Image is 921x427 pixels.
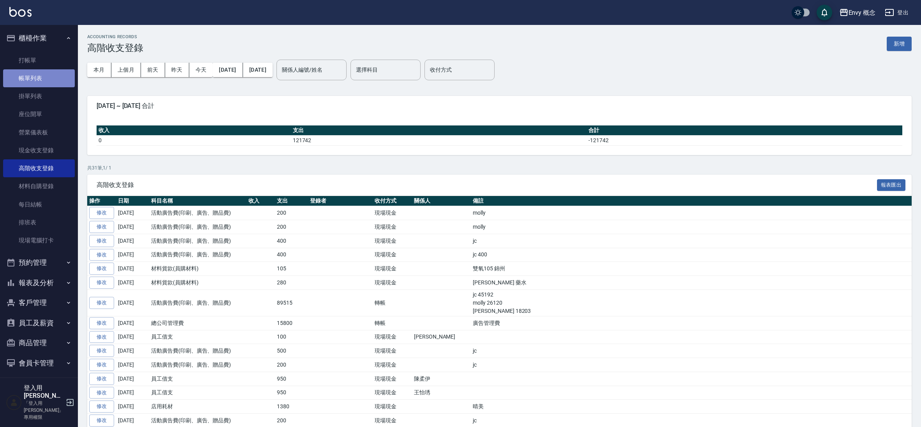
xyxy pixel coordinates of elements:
[373,196,412,206] th: 收付方式
[3,373,75,393] button: 紅利點數設定
[275,386,308,400] td: 950
[87,63,111,77] button: 本月
[471,262,912,276] td: 雙氧105 錦州
[149,220,247,234] td: 活動廣告費(印刷、廣告、贈品費)
[817,5,832,20] button: save
[24,400,63,421] p: 「登入用[PERSON_NAME]」專用權限
[3,141,75,159] a: 現金收支登錄
[3,51,75,69] a: 打帳單
[373,248,412,262] td: 現場現金
[3,313,75,333] button: 員工及薪資
[471,196,912,206] th: 備註
[149,196,247,206] th: 科目名稱
[116,372,149,386] td: [DATE]
[116,234,149,248] td: [DATE]
[149,262,247,276] td: 材料貨款(員購材料)
[3,28,75,48] button: 櫃檯作業
[291,125,586,136] th: 支出
[412,196,471,206] th: 關係人
[3,273,75,293] button: 報表及分析
[373,220,412,234] td: 現場現金
[89,345,114,357] a: 修改
[471,276,912,290] td: [PERSON_NAME] 藥水
[373,400,412,414] td: 現場現金
[24,384,63,400] h5: 登入用[PERSON_NAME]
[213,63,243,77] button: [DATE]
[275,344,308,358] td: 500
[149,358,247,372] td: 活動廣告費(印刷、廣告、贈品費)
[116,220,149,234] td: [DATE]
[89,207,114,219] a: 修改
[149,372,247,386] td: 員工借支
[471,206,912,220] td: molly
[373,276,412,290] td: 現場現金
[89,297,114,309] a: 修改
[471,344,912,358] td: jc
[275,248,308,262] td: 400
[149,276,247,290] td: 材料貨款(員購材料)
[89,415,114,427] a: 修改
[243,63,273,77] button: [DATE]
[291,135,586,145] td: 121742
[3,105,75,123] a: 座位開單
[116,400,149,414] td: [DATE]
[3,293,75,313] button: 客戶管理
[116,386,149,400] td: [DATE]
[275,289,308,316] td: 89515
[275,276,308,290] td: 280
[373,386,412,400] td: 現場現金
[471,400,912,414] td: 晴美
[89,277,114,289] a: 修改
[87,34,143,39] h2: ACCOUNTING RECORDS
[3,213,75,231] a: 排班表
[471,220,912,234] td: molly
[87,196,116,206] th: 操作
[116,344,149,358] td: [DATE]
[836,5,879,21] button: Envy 概念
[6,395,22,410] img: Person
[89,221,114,233] a: 修改
[586,125,902,136] th: 合計
[275,262,308,276] td: 105
[471,234,912,248] td: jc
[149,248,247,262] td: 活動廣告費(印刷、廣告、贈品費)
[149,316,247,330] td: 總公司管理費
[471,316,912,330] td: 廣告管理費
[275,358,308,372] td: 200
[471,358,912,372] td: jc
[89,359,114,371] a: 修改
[373,358,412,372] td: 現場現金
[149,234,247,248] td: 活動廣告費(印刷、廣告、贈品費)
[87,164,912,171] p: 共 31 筆, 1 / 1
[849,8,876,18] div: Envy 概念
[116,330,149,344] td: [DATE]
[89,331,114,343] a: 修改
[111,63,141,77] button: 上個月
[877,181,906,188] a: 報表匯出
[586,135,902,145] td: -121742
[412,330,471,344] td: [PERSON_NAME]
[882,5,912,20] button: 登出
[471,289,912,316] td: jc 45192 molly 26120 [PERSON_NAME] 18203
[149,400,247,414] td: 店用耗材
[89,235,114,247] a: 修改
[149,386,247,400] td: 員工借支
[3,252,75,273] button: 預約管理
[116,289,149,316] td: [DATE]
[373,372,412,386] td: 現場現金
[87,42,143,53] h3: 高階收支登錄
[275,372,308,386] td: 950
[3,69,75,87] a: 帳單列表
[3,124,75,141] a: 營業儀表板
[373,316,412,330] td: 轉帳
[149,330,247,344] td: 員工借支
[116,248,149,262] td: [DATE]
[373,330,412,344] td: 現場現金
[412,372,471,386] td: 陳柔伊
[97,125,291,136] th: 收入
[116,262,149,276] td: [DATE]
[275,206,308,220] td: 200
[116,276,149,290] td: [DATE]
[116,316,149,330] td: [DATE]
[275,220,308,234] td: 200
